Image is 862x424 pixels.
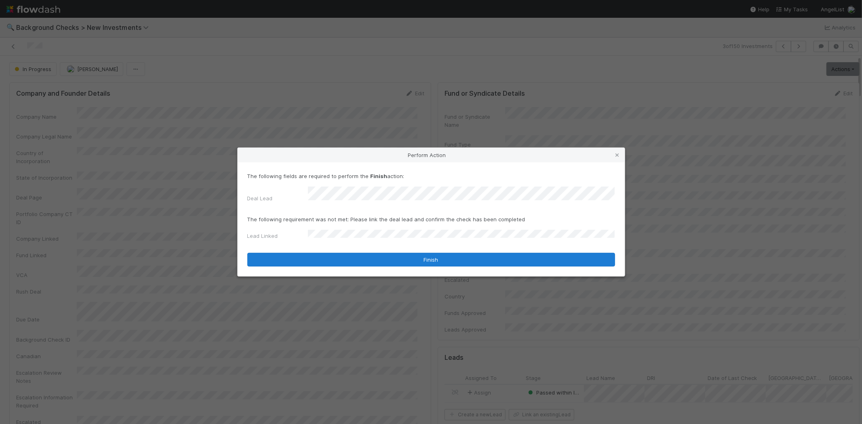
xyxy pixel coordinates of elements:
[247,172,615,180] p: The following fields are required to perform the action:
[247,194,273,202] label: Deal Lead
[247,253,615,267] button: Finish
[371,173,388,179] strong: Finish
[247,215,615,223] p: The following requirement was not met: Please link the deal lead and confirm the check has been c...
[238,148,625,162] div: Perform Action
[247,232,278,240] label: Lead Linked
